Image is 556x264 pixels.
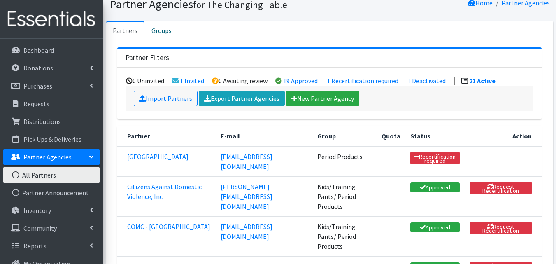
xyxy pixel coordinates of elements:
a: Groups [144,21,179,39]
p: Dashboard [23,46,54,54]
li: 0 Uninvited [126,77,164,85]
p: Donations [23,64,53,72]
a: Dashboard [3,42,100,58]
a: Inventory [3,202,100,219]
button: Request Recertification [470,182,532,194]
th: Group [312,126,377,146]
th: Quota [377,126,405,146]
a: [EMAIL_ADDRESS][DOMAIN_NAME] [221,152,272,171]
p: Partner Agencies [23,153,72,161]
a: New Partner Agency [286,91,359,106]
a: Partners [106,21,144,39]
li: 0 Awaiting review [212,77,268,85]
a: [EMAIL_ADDRESS][DOMAIN_NAME] [221,222,272,241]
img: HumanEssentials [3,5,100,33]
a: Requests [3,96,100,112]
a: 1 Invited [180,77,204,85]
h3: Partner Filters [126,54,169,62]
p: Purchases [23,82,52,90]
a: 1 Recertification required [327,77,398,85]
p: Distributions [23,117,61,126]
a: [PERSON_NAME][EMAIL_ADDRESS][DOMAIN_NAME] [221,182,272,210]
a: Partner Announcement [3,185,100,201]
p: Pick Ups & Deliveries [23,135,81,143]
p: Community [23,224,57,232]
a: Purchases [3,78,100,94]
th: Status [405,126,465,146]
button: Request Recertification [470,222,532,234]
a: Approved [410,222,460,232]
a: Partner Agencies [3,149,100,165]
a: COMC - [GEOGRAPHIC_DATA] [127,222,210,231]
a: Reports [3,238,100,254]
a: Pick Ups & Deliveries [3,131,100,147]
a: Donations [3,60,100,76]
a: 1 Deactivated [407,77,446,85]
p: Inventory [23,206,51,215]
a: Recertification required [410,152,460,164]
a: Import Partners [134,91,198,106]
a: 19 Approved [283,77,318,85]
th: Partner [117,126,216,146]
a: Approved [410,182,460,192]
p: Reports [23,242,47,250]
th: E-mail [216,126,312,146]
p: Requests [23,100,49,108]
a: 21 Active [469,77,496,85]
td: Kids/Training Pants/ Period Products [312,176,377,216]
td: Kids/Training Pants/ Period Products [312,216,377,256]
a: Export Partner Agencies [199,91,285,106]
th: Action [465,126,542,146]
a: All Partners [3,167,100,183]
a: Community [3,220,100,236]
a: [GEOGRAPHIC_DATA] [127,152,188,161]
a: Citizens Against Domestic Violence, Inc [127,182,202,201]
a: Distributions [3,113,100,130]
td: Period Products [312,146,377,177]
